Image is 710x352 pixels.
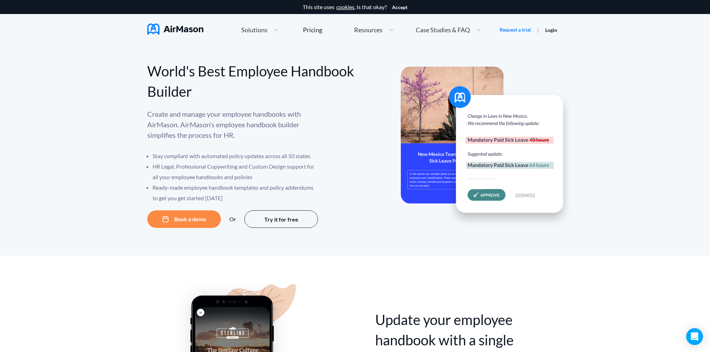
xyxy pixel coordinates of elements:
[537,26,539,33] span: |
[303,23,322,36] a: Pricing
[153,182,319,203] li: Ready-made employee handbook templates and policy addendums to get you get started [DATE]
[153,161,319,182] li: HR Legal, Professional Copywriting and Custom Design support for all your employee handbooks and ...
[153,151,319,161] li: Stay compliant with automated policy updates across all 50 states
[416,27,470,33] span: Case Studies & FAQ
[241,27,268,33] span: Solutions
[354,27,383,33] span: Resources
[545,27,557,33] a: Login
[147,210,221,228] button: Book a demo
[244,210,318,228] button: Try it for free
[147,109,319,140] p: Create and manage your employee handbooks with AirMason. AirMason’s employee handbook builder sim...
[303,27,322,33] div: Pricing
[401,67,573,228] img: hero-banner
[147,61,355,102] div: World's Best Employee Handbook Builder
[229,216,236,222] div: Or
[147,23,203,35] img: AirMason Logo
[500,26,531,33] a: Request a trial
[392,5,407,10] button: Accept cookies
[686,328,703,345] div: Open Intercom Messenger
[336,4,354,10] a: cookies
